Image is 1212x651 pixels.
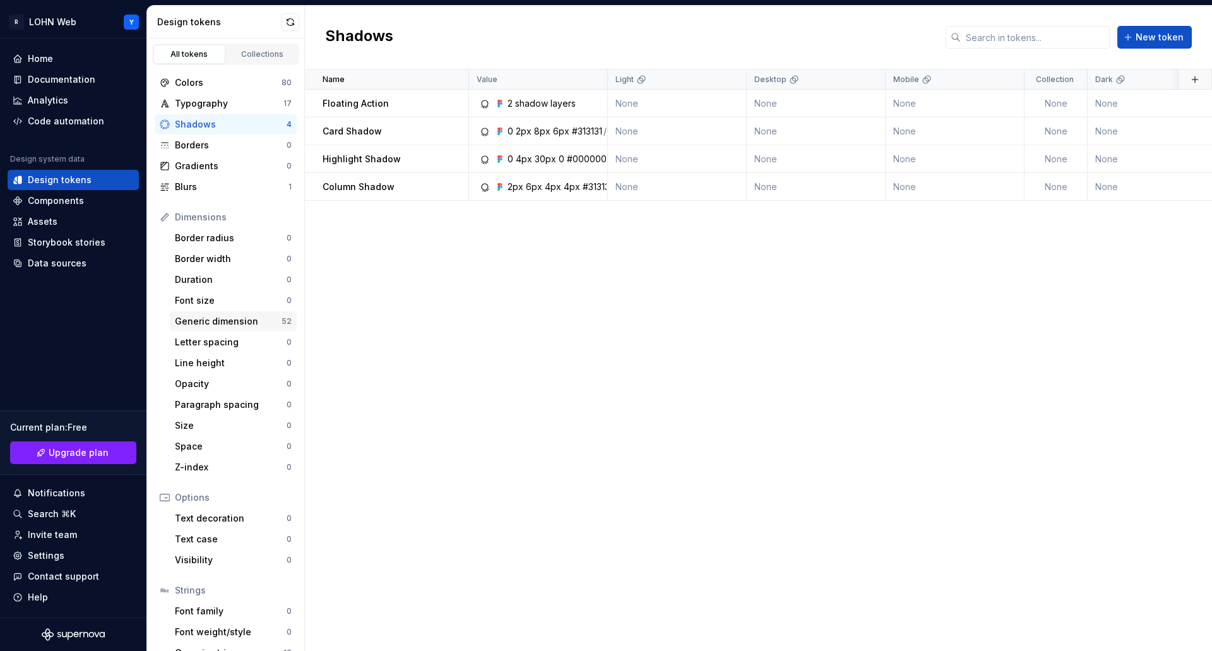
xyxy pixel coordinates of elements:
[608,173,747,201] td: None
[170,550,297,570] a: Visibility0
[754,75,787,85] p: Desktop
[155,177,297,197] a: Blurs1
[10,441,136,464] button: Upgrade plan
[29,16,76,28] div: LOHN Web
[28,570,99,583] div: Contact support
[175,491,292,504] div: Options
[231,49,294,59] div: Collections
[175,160,287,172] div: Gradients
[175,512,287,525] div: Text decoration
[170,228,297,248] a: Border radius0
[287,140,292,150] div: 0
[1025,117,1088,145] td: None
[175,315,282,328] div: Generic dimension
[28,194,84,207] div: Components
[8,483,139,503] button: Notifications
[508,153,513,165] div: 0
[28,73,95,86] div: Documentation
[1036,75,1074,85] p: Collection
[8,49,139,69] a: Home
[8,191,139,211] a: Components
[287,400,292,410] div: 0
[1025,145,1088,173] td: None
[287,627,292,637] div: 0
[8,546,139,566] a: Settings
[170,290,297,311] a: Font size0
[747,117,886,145] td: None
[155,93,297,114] a: Typography17
[564,181,580,193] div: 4px
[8,90,139,110] a: Analytics
[516,153,532,165] div: 4px
[886,117,1025,145] td: None
[287,275,292,285] div: 0
[287,555,292,565] div: 0
[323,75,345,85] p: Name
[175,253,287,265] div: Border width
[545,181,561,193] div: 4px
[287,421,292,431] div: 0
[1025,173,1088,201] td: None
[8,525,139,545] a: Invite team
[170,457,297,477] a: Z-index0
[175,533,287,546] div: Text case
[323,153,401,165] p: Highlight Shadow
[583,181,613,193] div: #313131
[10,154,85,164] div: Design system data
[28,215,57,228] div: Assets
[603,125,607,138] div: /
[8,212,139,232] a: Assets
[287,233,292,243] div: 0
[28,174,92,186] div: Design tokens
[28,529,77,541] div: Invite team
[28,236,105,249] div: Storybook stories
[175,294,287,307] div: Font size
[886,90,1025,117] td: None
[170,622,297,642] a: Font weight/style0
[28,549,64,562] div: Settings
[170,529,297,549] a: Text case0
[3,8,144,35] button: RLOHN WebY
[170,415,297,436] a: Size0
[28,257,86,270] div: Data sources
[175,118,287,131] div: Shadows
[747,173,886,201] td: None
[170,508,297,529] a: Text decoration0
[8,253,139,273] a: Data sources
[567,153,607,165] div: #000000
[283,99,292,109] div: 17
[1117,26,1192,49] button: New token
[8,587,139,607] button: Help
[175,273,287,286] div: Duration
[526,181,542,193] div: 6px
[886,145,1025,173] td: None
[8,504,139,524] button: Search ⌘K
[175,76,282,89] div: Colors
[1025,90,1088,117] td: None
[287,254,292,264] div: 0
[175,626,287,638] div: Font weight/style
[893,75,919,85] p: Mobile
[516,125,532,138] div: 2px
[175,378,287,390] div: Opacity
[170,270,297,290] a: Duration0
[8,170,139,190] a: Design tokens
[747,145,886,173] td: None
[175,97,283,110] div: Typography
[477,75,497,85] p: Value
[42,628,105,641] a: Supernova Logo
[8,566,139,587] button: Contact support
[158,49,221,59] div: All tokens
[535,153,556,165] div: 30px
[572,125,602,138] div: #313131
[8,111,139,131] a: Code automation
[157,16,282,28] div: Design tokens
[287,337,292,347] div: 0
[175,211,292,224] div: Dimensions
[175,461,287,474] div: Z-index
[175,605,287,618] div: Font family
[323,125,382,138] p: Card Shadow
[559,153,564,165] div: 0
[886,173,1025,201] td: None
[155,114,297,134] a: Shadows4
